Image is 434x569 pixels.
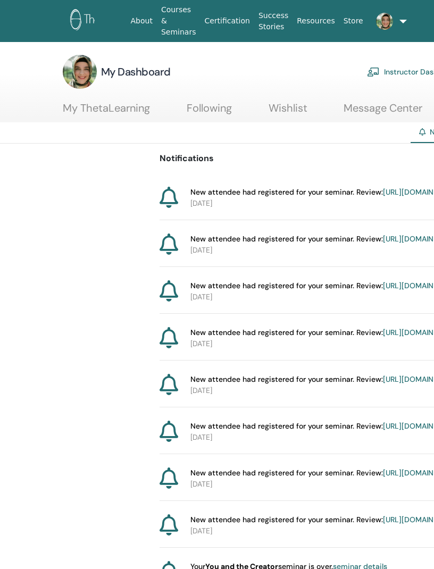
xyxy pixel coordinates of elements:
img: chalkboard-teacher.svg [367,67,380,77]
a: Certification [200,11,254,31]
a: Success Stories [254,6,293,37]
a: About [127,11,157,31]
h3: My Dashboard [101,64,171,79]
a: Following [187,102,232,122]
a: Message Center [344,102,422,122]
a: Wishlist [269,102,307,122]
img: default.jpg [63,55,97,89]
img: logo.png [70,9,148,33]
a: My ThetaLearning [63,102,150,122]
a: Resources [293,11,339,31]
img: default.jpg [376,13,393,30]
a: Store [339,11,368,31]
